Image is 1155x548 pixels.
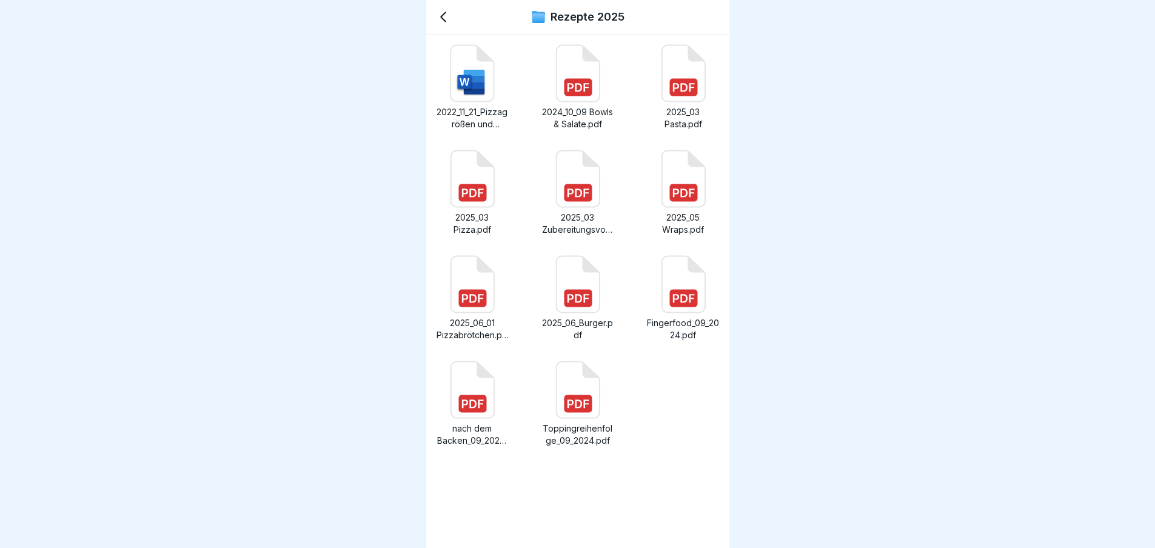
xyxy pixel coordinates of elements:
a: nach dem Backen_09_2024.pdf [436,361,509,447]
a: 2025_06_01 Pizzabrötchen.pdf [436,255,509,341]
a: 2025_06_Burger.pdf [541,255,614,341]
p: Fingerfood_09_2024.pdf [647,317,720,341]
p: 2022_11_21_Pizzagrößen und Schnittmuster.docx [436,106,509,130]
a: 2025_03 Pasta.pdf [647,44,720,130]
a: Toppingreihenfolge_09_2024.pdf [541,361,614,447]
p: Toppingreihenfolge_09_2024.pdf [541,423,614,447]
p: nach dem Backen_09_2024.pdf [436,423,509,447]
a: 2025_03 Pizza.pdf [436,150,509,236]
p: 2025_03 Pizza.pdf [436,212,509,236]
p: 2025_03 Zubereitungsvorschrift.pdf [541,212,614,236]
p: 2025_06_01 Pizzabrötchen.pdf [436,317,509,341]
p: 2025_05 Wraps.pdf [647,212,720,236]
a: Fingerfood_09_2024.pdf [647,255,720,341]
a: 2025_05 Wraps.pdf [647,150,720,236]
a: 2022_11_21_Pizzagrößen und Schnittmuster.docx [436,44,509,130]
p: 2024_10_09 Bowls & Salate.pdf [541,106,614,130]
p: Rezepte 2025 [551,10,624,24]
p: 2025_06_Burger.pdf [541,317,614,341]
p: 2025_03 Pasta.pdf [647,106,720,130]
a: 2025_03 Zubereitungsvorschrift.pdf [541,150,614,236]
a: 2024_10_09 Bowls & Salate.pdf [541,44,614,130]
